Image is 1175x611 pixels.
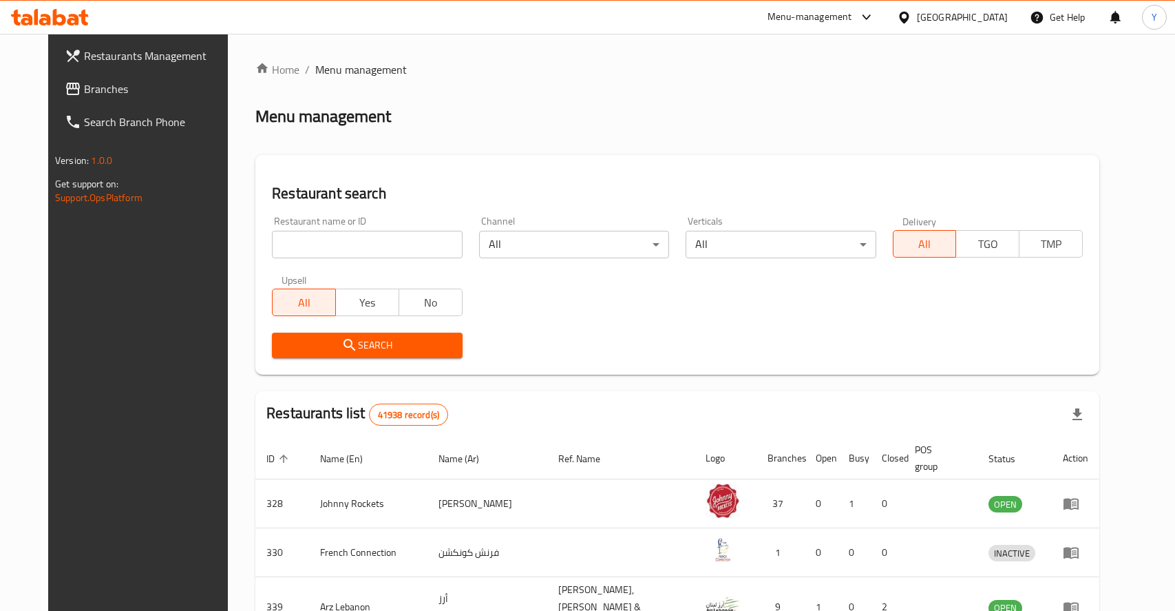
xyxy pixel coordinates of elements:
[902,216,937,226] label: Delivery
[988,546,1035,561] span: INACTIVE
[838,528,871,577] td: 0
[54,105,244,138] a: Search Branch Phone
[438,451,497,467] span: Name (Ar)
[255,479,309,528] td: 328
[282,275,307,284] label: Upsell
[320,451,381,467] span: Name (En)
[1061,398,1094,431] div: Export file
[988,497,1022,512] span: OPEN
[283,337,451,354] span: Search
[955,230,1019,258] button: TGO
[309,479,427,528] td: Johnny Rockets
[309,528,427,577] td: French Connection
[1063,544,1088,561] div: Menu
[988,451,1033,467] span: Status
[255,61,299,78] a: Home
[1152,10,1157,25] span: Y
[54,72,244,105] a: Branches
[370,408,447,422] span: 41938 record(s)
[1019,230,1083,258] button: TMP
[335,289,399,316] button: Yes
[399,289,463,316] button: No
[838,437,871,479] th: Busy
[893,230,957,258] button: All
[272,231,462,258] input: Search for restaurant name or ID..
[1025,234,1077,254] span: TMP
[369,404,448,426] div: Total records count
[962,234,1014,254] span: TGO
[899,234,951,254] span: All
[871,479,904,528] td: 0
[55,175,118,193] span: Get support on:
[54,39,244,72] a: Restaurants Management
[255,61,1099,78] nav: breadcrumb
[838,479,871,528] td: 1
[272,183,1083,204] h2: Restaurant search
[756,479,805,528] td: 37
[341,293,394,313] span: Yes
[558,451,618,467] span: Ref. Name
[756,437,805,479] th: Branches
[255,528,309,577] td: 330
[871,437,904,479] th: Closed
[1063,495,1088,512] div: Menu
[315,61,407,78] span: Menu management
[427,528,547,577] td: فرنش كونكشن
[405,293,457,313] span: No
[871,528,904,577] td: 0
[915,442,961,475] span: POS group
[84,81,233,97] span: Branches
[278,293,330,313] span: All
[479,231,669,258] div: All
[1052,437,1099,479] th: Action
[266,403,448,426] h2: Restaurants list
[756,528,805,577] td: 1
[272,333,462,358] button: Search
[917,10,1008,25] div: [GEOGRAPHIC_DATA]
[805,479,838,528] td: 0
[706,484,740,518] img: Johnny Rockets
[84,114,233,130] span: Search Branch Phone
[266,451,293,467] span: ID
[305,61,310,78] li: /
[91,152,112,169] span: 1.0.0
[706,532,740,567] img: French Connection
[686,231,876,258] div: All
[805,437,838,479] th: Open
[55,189,142,207] a: Support.OpsPlatform
[84,48,233,64] span: Restaurants Management
[695,437,756,479] th: Logo
[768,9,852,25] div: Menu-management
[55,152,89,169] span: Version:
[427,479,547,528] td: [PERSON_NAME]
[272,289,336,316] button: All
[805,528,838,577] td: 0
[255,105,391,127] h2: Menu management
